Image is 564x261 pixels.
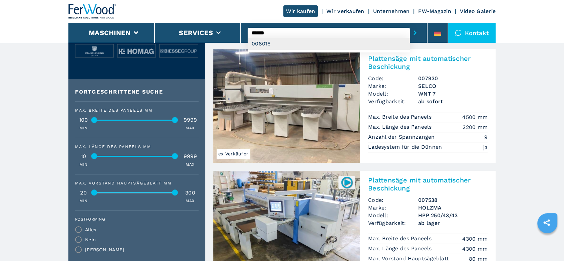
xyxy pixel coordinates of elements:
span: Marke: [368,82,418,90]
button: submit-button [410,25,420,40]
a: Unternehmen [373,8,410,14]
em: 4300 mm [462,235,488,243]
div: 300 [182,190,199,195]
p: Max. Breite des Paneels [368,113,433,121]
h3: HPP 250/43/43 [418,212,488,219]
span: Modell: [368,90,418,98]
iframe: Chat [536,231,559,256]
a: Plattensäge mit automatischer Beschickung SELCO WNT 7ex VerkäuferPlattensäge mit automatischer Be... [213,49,496,163]
h3: SELCO [418,82,488,90]
span: Code: [368,196,418,204]
p: MAX [186,125,194,131]
span: ab lager [418,219,488,227]
p: MIN [79,125,87,131]
div: Max. Breite des Paneels mm [75,108,199,112]
p: MAX [186,198,194,204]
span: Marke: [368,204,418,212]
em: 4500 mm [462,113,488,121]
a: Wir verkaufen [326,8,364,14]
span: ab sofort [418,98,488,105]
div: 9999 [182,117,199,123]
em: ja [483,143,488,151]
div: Max. Vorstand Hauptsägeblatt mm [75,181,199,185]
div: 008016 [248,38,410,50]
img: Kontakt [455,29,462,36]
em: 2200 mm [463,123,488,131]
span: Verfügbarkeit: [368,219,418,227]
h3: 007538 [418,196,488,204]
p: MIN [79,162,87,167]
span: Code: [368,75,418,82]
div: 10 [75,154,92,159]
a: Video Galerie [460,8,496,14]
img: 007538 [340,176,353,189]
p: Ladesystem für die Dünnen [368,143,444,151]
div: 20 [75,190,92,195]
p: Anzahl der Spannzangen [368,133,437,141]
p: MAX [186,162,194,167]
span: ex Verkäufer [217,149,250,159]
img: Ferwood [68,4,116,19]
h3: HOLZMA [418,204,488,212]
h3: WNT 7 [418,90,488,98]
div: [PERSON_NAME] [85,247,124,252]
div: Alles [85,227,96,232]
p: Max. Länge des Paneels [368,245,434,252]
em: 9 [484,133,488,141]
h3: 007930 [418,75,488,82]
span: Modell: [368,212,418,219]
p: MIN [79,198,87,204]
p: Max. Länge des Paneels [368,123,434,131]
em: 4300 mm [462,245,488,253]
img: image [117,44,156,58]
img: image [75,44,113,58]
div: Kontakt [448,23,496,43]
span: Verfügbarkeit: [368,98,418,105]
a: Wir kaufen [283,5,318,17]
div: Nein [85,237,96,242]
div: Fortgeschrittene Suche [75,89,199,95]
button: Maschinen [89,29,130,37]
a: sharethis [538,214,555,231]
h2: Plattensäge mit automatischer Beschickung [368,176,488,192]
div: Max. Länge des Paneels mm [75,145,199,149]
button: Services [179,29,213,37]
img: image [160,44,198,58]
div: 100 [75,117,92,123]
a: FW-Magazin [418,8,451,14]
div: 9999 [182,154,199,159]
p: Max. Breite des Paneels [368,235,433,242]
label: Postforming [75,217,195,221]
img: Plattensäge mit automatischer Beschickung SELCO WNT 7 [213,49,360,163]
h2: Plattensäge mit automatischer Beschickung [368,54,488,71]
